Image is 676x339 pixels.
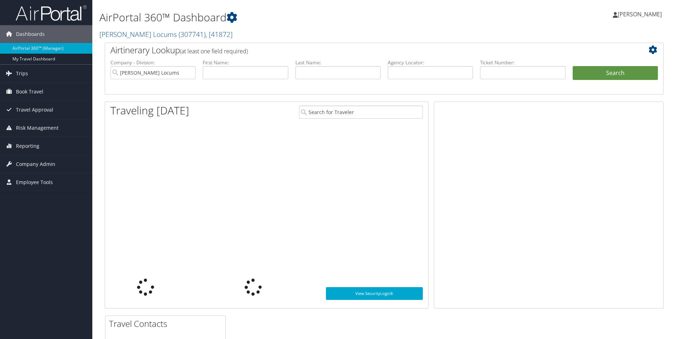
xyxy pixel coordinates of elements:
[110,44,611,56] h2: Airtinerary Lookup
[99,29,233,39] a: [PERSON_NAME] Locums
[16,101,53,119] span: Travel Approval
[16,83,43,101] span: Book Travel
[573,66,658,80] button: Search
[480,59,565,66] label: Ticket Number:
[179,29,206,39] span: ( 307741 )
[16,137,39,155] span: Reporting
[299,106,423,119] input: Search for Traveler
[203,59,288,66] label: First Name:
[295,59,381,66] label: Last Name:
[16,65,28,82] span: Trips
[109,318,225,330] h2: Travel Contacts
[16,173,53,191] span: Employee Tools
[110,59,196,66] label: Company - Division:
[613,4,669,25] a: [PERSON_NAME]
[16,25,45,43] span: Dashboards
[16,119,59,137] span: Risk Management
[16,5,87,21] img: airportal-logo.png
[618,10,662,18] span: [PERSON_NAME]
[326,287,423,300] a: View SecurityLogic®
[388,59,473,66] label: Agency Locator:
[99,10,479,25] h1: AirPortal 360™ Dashboard
[110,103,189,118] h1: Traveling [DATE]
[16,155,55,173] span: Company Admin
[206,29,233,39] span: , [ 41872 ]
[180,47,248,55] span: (at least one field required)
